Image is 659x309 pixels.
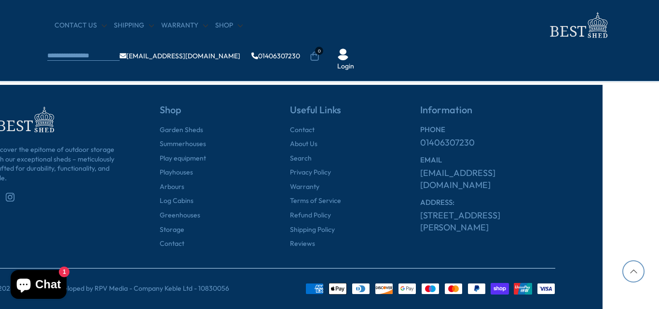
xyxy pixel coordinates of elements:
[290,196,341,206] a: Terms of Service
[160,196,193,206] a: Log Cabins
[120,53,240,59] a: [EMAIL_ADDRESS][DOMAIN_NAME]
[420,198,555,207] h6: ADDRESS:
[544,10,612,41] img: logo
[160,139,206,149] a: Summerhouses
[337,49,349,60] img: User Icon
[290,139,317,149] a: About Us
[215,21,243,30] a: Shop
[290,154,312,163] a: Search
[290,104,386,125] h5: Useful Links
[160,182,184,192] a: Arbours
[290,239,315,249] a: Reviews
[420,104,555,125] h5: Information
[290,182,319,192] a: Warranty
[160,239,184,249] a: Contact
[160,168,193,177] a: Playhouses
[420,209,555,233] a: [STREET_ADDRESS][PERSON_NAME]
[160,104,256,125] h5: Shop
[290,225,335,235] a: Shipping Policy
[290,125,315,135] a: Contact
[290,211,331,220] a: Refund Policy
[315,47,323,55] span: 0
[337,62,354,71] a: Login
[290,168,331,177] a: Privacy Policy
[8,270,69,301] inbox-online-store-chat: Shopify online store chat
[114,21,154,30] a: Shipping
[420,125,555,134] h6: PHONE
[55,21,107,30] a: CONTACT US
[420,167,555,191] a: [EMAIL_ADDRESS][DOMAIN_NAME]
[251,53,300,59] a: 01406307230
[161,21,208,30] a: Warranty
[160,154,206,163] a: Play equipment
[160,225,184,235] a: Storage
[160,125,203,135] a: Garden Sheds
[160,211,200,220] a: Greenhouses
[420,136,475,148] a: 01406307230
[420,156,555,164] h6: EMAIL
[310,52,319,61] a: 0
